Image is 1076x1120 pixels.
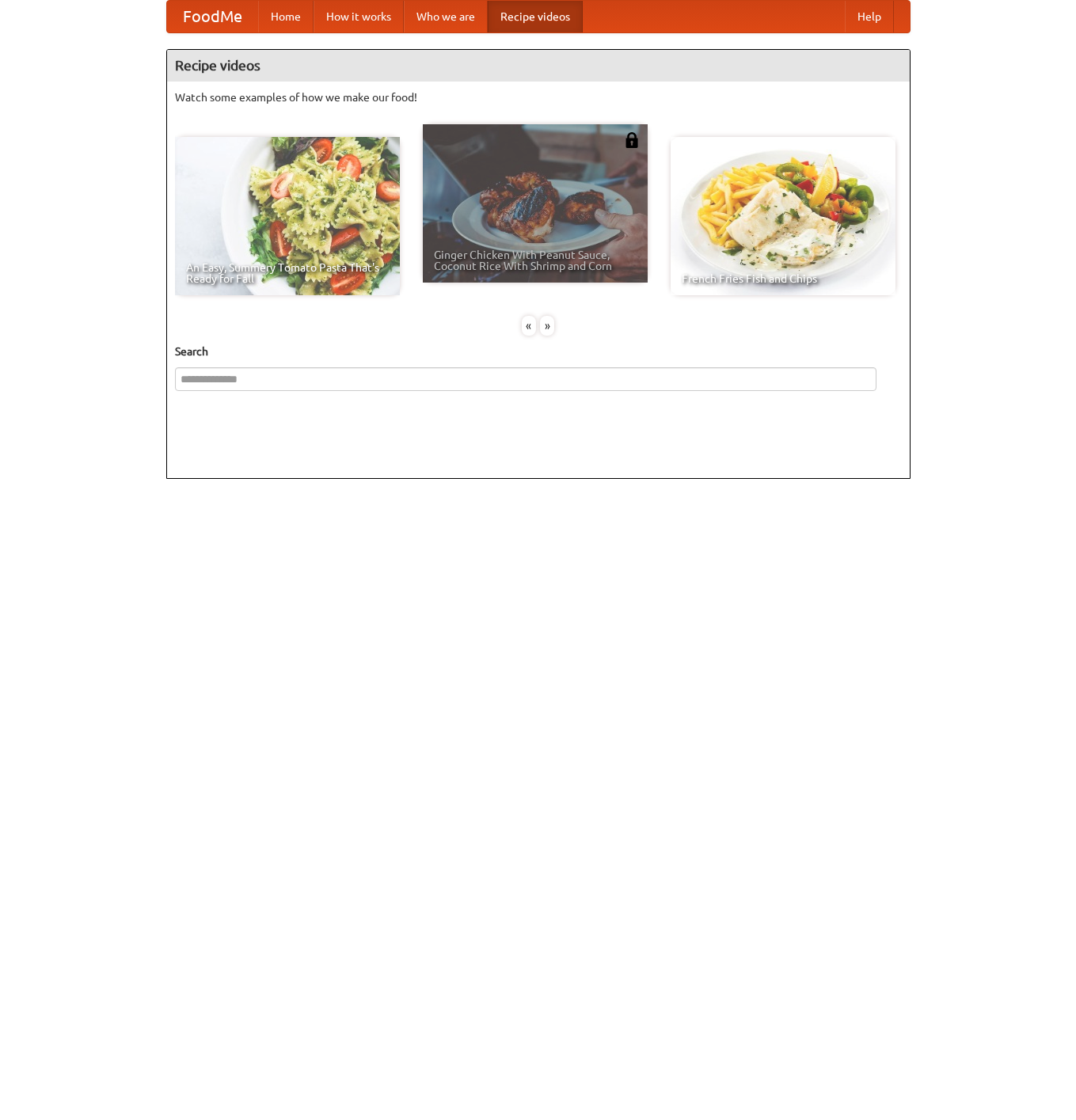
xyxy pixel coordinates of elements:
a: How it works [314,1,404,32]
span: An Easy, Summery Tomato Pasta That's Ready for Fall [186,262,389,284]
a: An Easy, Summery Tomato Pasta That's Ready for Fall [175,137,400,295]
p: Watch some examples of how we make our food! [175,89,902,105]
a: French Fries Fish and Chips [671,137,895,295]
h4: Recipe videos [167,50,910,82]
h5: Search [175,344,902,359]
div: » [540,316,554,336]
img: 483408.png [624,132,640,148]
div: « [522,316,536,336]
a: Recipe videos [488,1,583,32]
span: French Fries Fish and Chips [682,273,884,284]
a: Home [258,1,314,32]
a: Who we are [404,1,488,32]
a: FoodMe [167,1,258,32]
a: Help [845,1,894,32]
